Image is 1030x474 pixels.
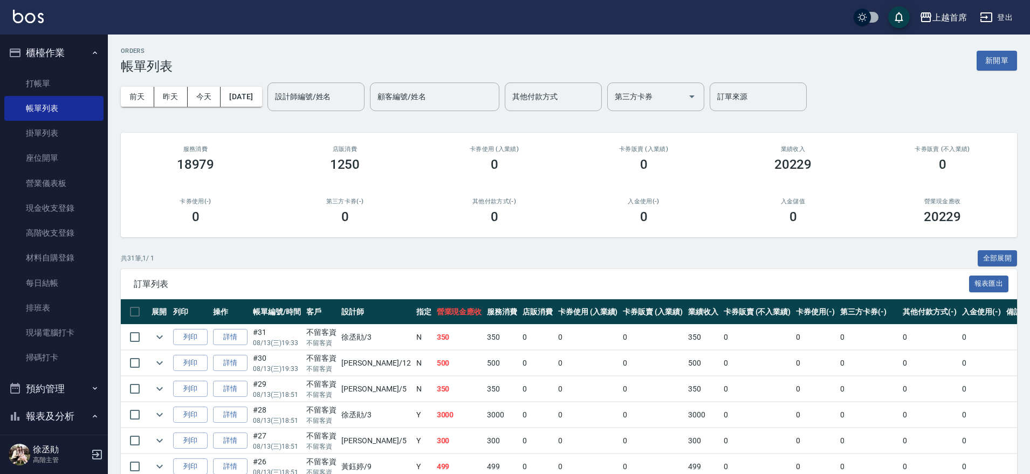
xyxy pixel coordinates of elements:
button: 櫃檯作業 [4,39,104,67]
td: 0 [520,351,555,376]
td: #31 [250,325,304,350]
th: 業績收入 [685,299,721,325]
button: 列印 [173,407,208,423]
h3: 服務消費 [134,146,257,153]
button: 前天 [121,87,154,107]
a: 現場電腦打卡 [4,320,104,345]
td: 0 [900,325,959,350]
td: 0 [900,428,959,454]
p: 不留客資 [306,390,337,400]
a: 詳情 [213,407,248,423]
p: 不留客資 [306,364,337,374]
th: 其他付款方式(-) [900,299,959,325]
button: 列印 [173,432,208,449]
h2: 入金儲值 [731,198,855,205]
th: 服務消費 [484,299,520,325]
button: 列印 [173,355,208,372]
h3: 0 [491,157,498,172]
th: 操作 [210,299,250,325]
a: 詳情 [213,329,248,346]
td: 3000 [685,402,721,428]
h2: 其他付款方式(-) [432,198,556,205]
td: 0 [721,402,793,428]
td: 0 [959,428,1004,454]
p: 08/13 (三) 18:51 [253,416,301,425]
td: 500 [434,351,485,376]
div: 不留客資 [306,379,337,390]
button: 上越首席 [915,6,971,29]
a: 材料自購登錄 [4,245,104,270]
img: Logo [13,10,44,23]
button: Open [683,88,701,105]
p: 不留客資 [306,338,337,348]
th: 列印 [170,299,210,325]
a: 營業儀表板 [4,171,104,196]
div: 不留客資 [306,430,337,442]
th: 帳單編號/時間 [250,299,304,325]
td: 350 [434,325,485,350]
p: 08/13 (三) 19:33 [253,338,301,348]
span: 訂單列表 [134,279,969,290]
td: 0 [793,402,837,428]
h3: 0 [640,209,648,224]
td: 徐丞勛 /3 [339,402,413,428]
td: 0 [555,428,621,454]
h3: 18979 [177,157,215,172]
td: 0 [555,402,621,428]
td: N [414,351,434,376]
h3: 0 [939,157,946,172]
h2: 卡券使用(-) [134,198,257,205]
a: 排班表 [4,296,104,320]
p: 共 31 筆, 1 / 1 [121,253,154,263]
button: 登出 [976,8,1017,28]
button: expand row [152,381,168,397]
td: Y [414,402,434,428]
a: 打帳單 [4,71,104,96]
td: 0 [837,402,901,428]
h3: 0 [341,209,349,224]
div: 上越首席 [932,11,967,24]
a: 掃碼打卡 [4,345,104,370]
th: 第三方卡券(-) [837,299,901,325]
td: 300 [434,428,485,454]
td: [PERSON_NAME] /5 [339,376,413,402]
td: 0 [620,376,685,402]
h3: 1250 [330,157,360,172]
div: 不留客資 [306,456,337,468]
th: 指定 [414,299,434,325]
th: 展開 [149,299,170,325]
a: 新開單 [977,55,1017,65]
th: 入金使用(-) [959,299,1004,325]
td: 0 [900,351,959,376]
h2: 卡券販賣 (入業績) [582,146,705,153]
td: 0 [959,325,1004,350]
td: 350 [484,376,520,402]
th: 備註 [1004,299,1024,325]
p: 08/13 (三) 18:51 [253,442,301,451]
td: 350 [434,376,485,402]
td: 350 [685,376,721,402]
th: 營業現金應收 [434,299,485,325]
button: save [888,6,910,28]
a: 現金收支登錄 [4,196,104,221]
h2: 店販消費 [283,146,407,153]
td: 0 [620,325,685,350]
td: 0 [837,325,901,350]
td: 0 [520,376,555,402]
td: 0 [721,351,793,376]
td: 0 [721,325,793,350]
h2: 卡券使用 (入業績) [432,146,556,153]
div: 不留客資 [306,327,337,338]
td: Y [414,428,434,454]
td: 3000 [484,402,520,428]
a: 座位開單 [4,146,104,170]
h3: 帳單列表 [121,59,173,74]
p: 高階主管 [33,455,88,465]
button: 新開單 [977,51,1017,71]
button: [DATE] [221,87,262,107]
button: 昨天 [154,87,188,107]
th: 設計師 [339,299,413,325]
div: 不留客資 [306,353,337,364]
th: 卡券使用 (入業績) [555,299,621,325]
td: 350 [685,325,721,350]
